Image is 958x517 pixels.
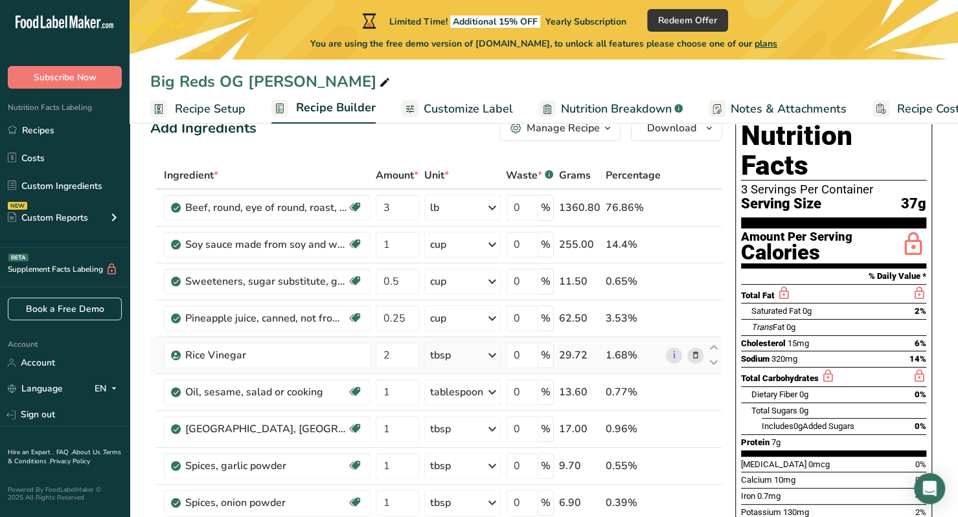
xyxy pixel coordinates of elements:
[8,448,54,457] a: Hire an Expert .
[185,274,347,289] div: Sweeteners, sugar substitute, granulated, brown
[666,347,682,364] a: i
[559,200,600,215] div: 1360.80
[751,306,801,316] span: Saturated Fat
[545,16,626,28] span: Yearly Subscription
[757,491,781,501] span: 0.7mg
[185,200,347,215] div: Beef, round, eye of round, roast, separable lean only, trimmed to 1/8" fat, all grades, raw
[915,338,926,348] span: 6%
[915,390,926,399] span: 0%
[741,338,786,348] span: Cholesterol
[150,94,245,124] a: Recipe Setup
[175,100,245,118] span: Recipe Setup
[808,459,830,469] span: 0mcg
[430,347,451,363] div: tbsp
[8,66,122,89] button: Subscribe Now
[606,311,661,326] div: 3.53%
[741,373,819,383] span: Total Carbohydrates
[150,70,393,93] div: Big Reds OG [PERSON_NAME]
[709,94,847,124] a: Notes & Attachments
[755,38,777,50] span: plans
[647,9,728,32] button: Redeem Offer
[424,100,513,118] span: Customize Label
[606,237,661,252] div: 14.4%
[359,13,626,28] div: Limited Time!
[164,168,218,183] span: Ingredient
[185,421,347,437] div: [GEOGRAPHIC_DATA], [GEOGRAPHIC_DATA]
[751,322,784,332] span: Fat
[150,118,257,139] div: Add Ingredients
[72,448,103,457] a: About Us .
[430,384,483,400] div: tablespoon
[8,254,29,261] div: BETA
[606,168,661,183] span: Percentage
[185,237,347,252] div: Soy sauce made from soy and wheat (shoyu)
[788,338,809,348] span: 15mg
[915,306,926,316] span: 2%
[741,475,772,485] span: Calcium
[561,100,672,118] span: Nutrition Breakdown
[783,507,809,517] span: 130mg
[658,14,717,27] span: Redeem Offer
[8,202,27,210] div: NEW
[741,243,852,262] div: Calories
[901,196,926,212] span: 37g
[559,347,600,363] div: 29.72
[559,311,600,326] div: 62.50
[430,421,451,437] div: tbsp
[8,377,63,400] a: Language
[34,71,97,84] span: Subscribe Now
[8,298,122,320] a: Book a Free Demo
[741,491,755,501] span: Iron
[506,168,553,183] div: Waste
[771,437,781,447] span: 7g
[741,291,775,300] span: Total Fat
[786,322,795,332] span: 0g
[310,37,777,50] span: You are using the free demo version of [DOMAIN_NAME], to unlock all features please choose one of...
[751,322,773,332] i: Trans
[430,495,451,511] div: tbsp
[430,458,451,474] div: tbsp
[185,384,347,400] div: Oil, sesame, salad or cooking
[606,384,661,400] div: 0.77%
[450,16,540,28] span: Additional 15% OFF
[915,507,926,517] span: 2%
[741,269,926,284] section: % Daily Value *
[606,458,661,474] div: 0.55%
[606,274,661,289] div: 0.65%
[751,406,797,415] span: Total Sugars
[606,421,661,437] div: 0.96%
[741,183,926,196] div: 3 Servings Per Container
[731,100,847,118] span: Notes & Attachments
[95,381,122,397] div: EN
[741,354,770,364] span: Sodium
[915,421,926,431] span: 0%
[803,306,812,316] span: 0g
[402,94,513,124] a: Customize Label
[559,495,600,511] div: 6.90
[376,168,418,183] span: Amount
[762,421,854,431] span: Includes Added Sugars
[741,459,806,469] span: [MEDICAL_DATA]
[741,507,781,517] span: Potassium
[56,448,72,457] a: FAQ .
[559,384,600,400] div: 13.60
[559,274,600,289] div: 11.50
[50,457,90,466] a: Privacy Policy
[559,237,600,252] div: 255.00
[741,121,926,181] h1: Nutrition Facts
[185,347,347,363] div: Rice Vinegar
[8,211,88,225] div: Custom Reports
[606,200,661,215] div: 76.86%
[185,458,347,474] div: Spices, garlic powder
[559,458,600,474] div: 9.70
[8,486,122,501] div: Powered By FoodLabelMaker © 2025 All Rights Reserved
[499,115,621,141] button: Manage Recipe
[430,200,439,215] div: lb
[185,311,347,326] div: Pineapple juice, canned, not from concentrate, unsweetened, with added vitamins A, C and E
[296,99,376,116] span: Recipe Builder
[185,495,347,511] div: Spices, onion powder
[631,115,722,141] button: Download
[606,495,661,511] div: 0.39%
[774,475,795,485] span: 10mg
[559,168,591,183] span: Grams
